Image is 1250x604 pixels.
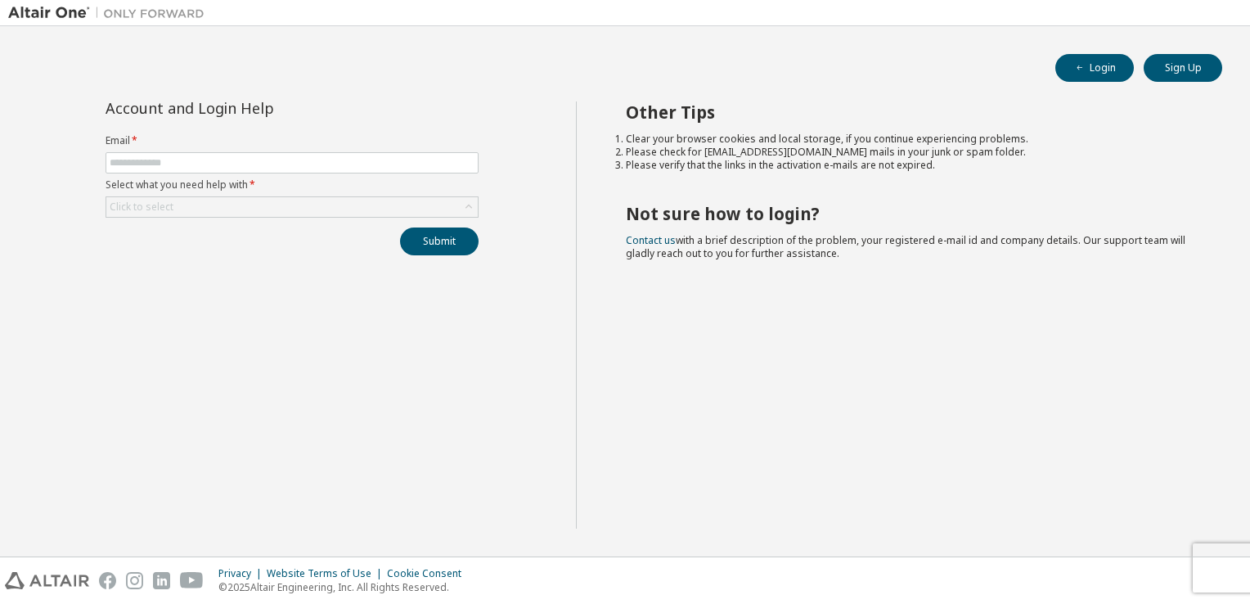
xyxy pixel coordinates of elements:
img: youtube.svg [180,572,204,589]
h2: Other Tips [626,101,1194,123]
img: altair_logo.svg [5,572,89,589]
div: Cookie Consent [387,567,471,580]
div: Account and Login Help [106,101,404,115]
span: with a brief description of the problem, your registered e-mail id and company details. Our suppo... [626,233,1185,260]
li: Clear your browser cookies and local storage, if you continue experiencing problems. [626,133,1194,146]
p: © 2025 Altair Engineering, Inc. All Rights Reserved. [218,580,471,594]
button: Login [1055,54,1134,82]
div: Click to select [106,197,478,217]
img: Altair One [8,5,213,21]
label: Email [106,134,479,147]
a: Contact us [626,233,676,247]
li: Please verify that the links in the activation e-mails are not expired. [626,159,1194,172]
button: Submit [400,228,479,255]
img: linkedin.svg [153,572,170,589]
li: Please check for [EMAIL_ADDRESS][DOMAIN_NAME] mails in your junk or spam folder. [626,146,1194,159]
div: Click to select [110,201,173,214]
label: Select what you need help with [106,178,479,192]
button: Sign Up [1144,54,1222,82]
div: Privacy [218,567,267,580]
img: instagram.svg [126,572,143,589]
h2: Not sure how to login? [626,203,1194,224]
div: Website Terms of Use [267,567,387,580]
img: facebook.svg [99,572,116,589]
